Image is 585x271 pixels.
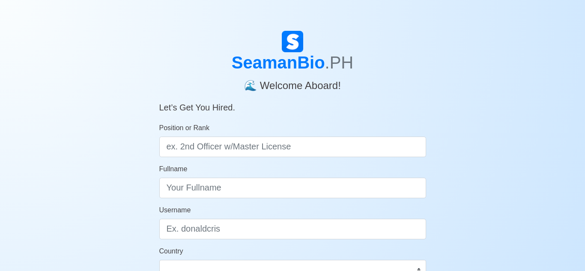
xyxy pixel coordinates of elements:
[159,124,209,131] span: Position or Rank
[159,178,426,198] input: Your Fullname
[282,31,303,52] img: Logo
[159,206,191,214] span: Username
[159,52,426,73] h1: SeamanBio
[325,53,354,72] span: .PH
[159,165,188,173] span: Fullname
[159,73,426,92] h4: 🌊 Welcome Aboard!
[159,246,183,256] label: Country
[159,137,426,157] input: ex. 2nd Officer w/Master License
[159,92,426,113] h5: Let’s Get You Hired.
[159,219,426,239] input: Ex. donaldcris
